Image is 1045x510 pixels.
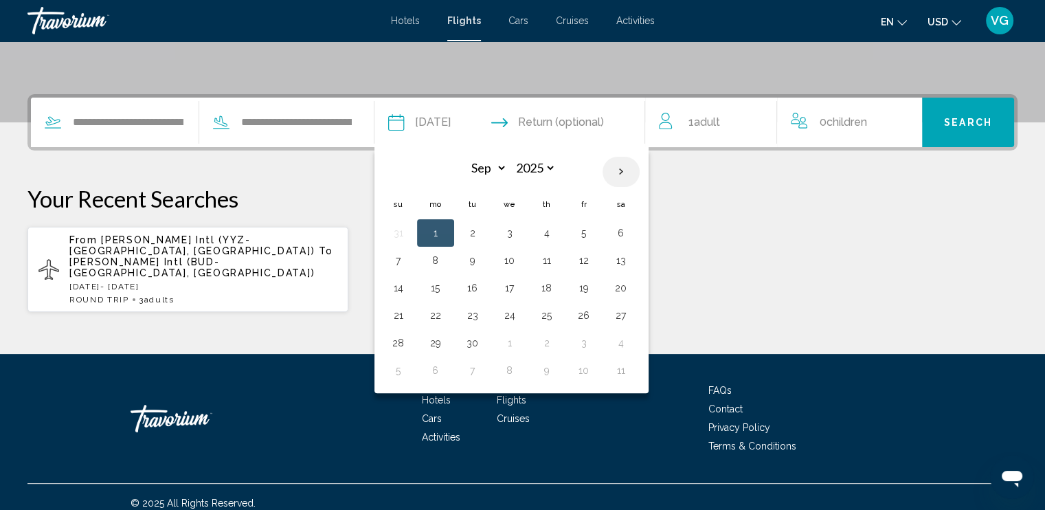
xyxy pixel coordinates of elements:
[573,223,595,243] button: Day 5
[69,234,315,256] span: [PERSON_NAME] Intl (YYZ-[GEOGRAPHIC_DATA], [GEOGRAPHIC_DATA])
[928,16,948,27] span: USD
[425,278,447,298] button: Day 15
[425,333,447,353] button: Day 29
[69,282,337,291] p: [DATE] - [DATE]
[462,306,484,325] button: Day 23
[69,256,315,278] span: [PERSON_NAME] Intl (BUD-[GEOGRAPHIC_DATA], [GEOGRAPHIC_DATA])
[991,14,1009,27] span: VG
[944,118,992,129] span: Search
[708,422,770,433] a: Privacy Policy
[708,385,732,396] a: FAQs
[603,156,640,188] button: Next month
[610,333,632,353] button: Day 4
[462,156,507,180] select: Select month
[387,223,409,243] button: Day 31
[422,432,460,443] a: Activities
[69,295,129,304] span: ROUND TRIP
[827,115,867,129] span: Children
[610,306,632,325] button: Day 27
[573,278,595,298] button: Day 19
[425,306,447,325] button: Day 22
[27,226,348,313] button: From [PERSON_NAME] Intl (YYZ-[GEOGRAPHIC_DATA], [GEOGRAPHIC_DATA]) To [PERSON_NAME] Intl (BUD-[GE...
[610,251,632,270] button: Day 13
[881,12,907,32] button: Change language
[497,413,530,424] a: Cruises
[131,498,256,509] span: © 2025 All Rights Reserved.
[387,278,409,298] button: Day 14
[425,223,447,243] button: Day 1
[708,403,743,414] a: Contact
[387,333,409,353] button: Day 28
[391,15,420,26] a: Hotels
[499,333,521,353] button: Day 1
[982,6,1018,35] button: User Menu
[688,113,719,132] span: 1
[387,361,409,380] button: Day 5
[422,413,442,424] a: Cars
[536,361,558,380] button: Day 9
[462,333,484,353] button: Day 30
[508,15,528,26] a: Cars
[499,306,521,325] button: Day 24
[27,7,377,34] a: Travorium
[708,441,796,452] a: Terms & Conditions
[928,12,961,32] button: Change currency
[573,251,595,270] button: Day 12
[610,223,632,243] button: Day 6
[319,245,333,256] span: To
[144,295,175,304] span: Adults
[645,98,921,147] button: Travelers: 1 adult, 0 children
[27,185,1018,212] p: Your Recent Searches
[462,361,484,380] button: Day 7
[69,234,98,245] span: From
[425,361,447,380] button: Day 6
[462,278,484,298] button: Day 16
[422,395,451,406] span: Hotels
[387,251,409,270] button: Day 7
[536,223,558,243] button: Day 4
[536,251,558,270] button: Day 11
[573,306,595,325] button: Day 26
[610,278,632,298] button: Day 20
[536,333,558,353] button: Day 2
[922,98,1014,147] button: Search
[499,251,521,270] button: Day 10
[387,306,409,325] button: Day 21
[820,113,867,132] span: 0
[990,455,1034,499] iframe: Az üzenetküldési ablak megnyitására szolgáló gomb
[388,98,451,147] button: Depart date: Sep 1, 2025
[499,223,521,243] button: Day 3
[536,278,558,298] button: Day 18
[536,306,558,325] button: Day 25
[499,361,521,380] button: Day 8
[693,115,719,129] span: Adult
[616,15,655,26] a: Activities
[31,98,1014,147] div: Search widget
[139,295,175,304] span: 3
[462,251,484,270] button: Day 9
[610,361,632,380] button: Day 11
[462,223,484,243] button: Day 2
[499,278,521,298] button: Day 17
[447,15,481,26] a: Flights
[573,333,595,353] button: Day 3
[491,98,604,147] button: Return date
[131,398,268,439] a: Travorium
[497,395,526,406] a: Flights
[425,251,447,270] button: Day 8
[511,156,556,180] select: Select year
[556,15,589,26] a: Cruises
